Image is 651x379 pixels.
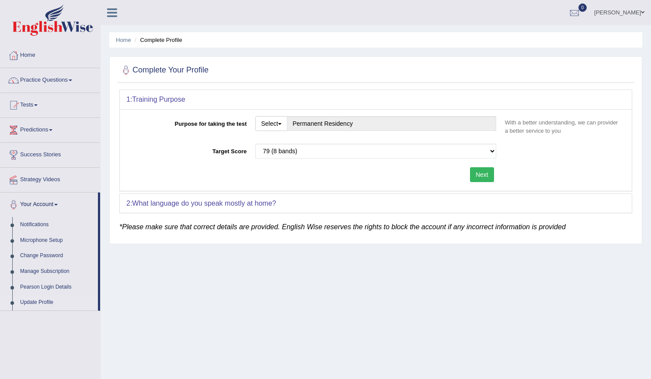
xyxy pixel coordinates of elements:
span: 0 [578,3,587,12]
button: Next [470,167,494,182]
a: Strategy Videos [0,168,100,189]
b: What language do you speak mostly at home? [132,200,276,207]
p: With a better understanding, we can provider a better service to you [501,118,625,135]
a: Tests [0,93,100,115]
a: Predictions [0,118,100,140]
div: 2: [120,194,632,213]
a: Update Profile [16,295,98,310]
a: Your Account [0,193,98,214]
a: Practice Questions [0,68,100,90]
a: Microphone Setup [16,233,98,248]
a: Success Stories [0,143,100,165]
a: Pearson Login Details [16,279,98,295]
a: Manage Subscription [16,264,98,279]
li: Complete Profile [132,36,182,44]
label: Purpose for taking the test [126,116,251,128]
div: 1: [120,90,632,109]
h2: Complete Your Profile [119,64,209,77]
button: Select [255,116,287,131]
label: Target Score [126,144,251,155]
a: Home [116,37,131,43]
b: Training Purpose [132,96,185,103]
a: Home [0,43,100,65]
a: Change Password [16,248,98,264]
a: Notifications [16,217,98,233]
em: *Please make sure that correct details are provided. English Wise reserves the rights to block th... [119,223,566,231]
